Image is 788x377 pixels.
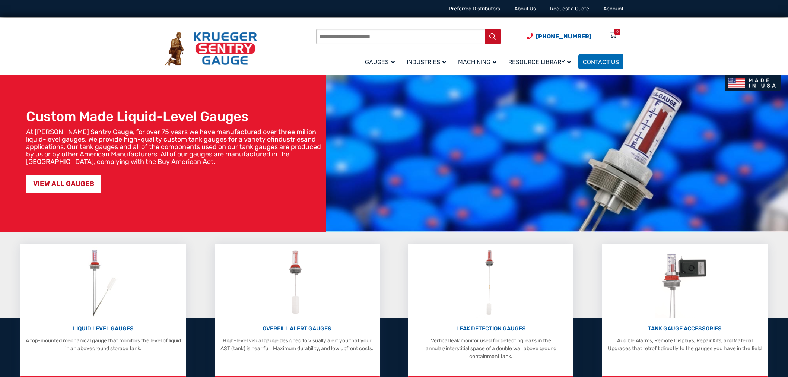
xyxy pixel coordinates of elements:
a: Preferred Distributors [449,6,500,12]
img: Krueger Sentry Gauge [165,32,257,66]
a: Account [603,6,623,12]
div: 0 [616,29,619,35]
a: Request a Quote [550,6,589,12]
img: Liquid Level Gauges [83,247,123,318]
h1: Custom Made Liquid-Level Gauges [26,108,322,124]
img: Overfill Alert Gauges [280,247,314,318]
p: At [PERSON_NAME] Sentry Gauge, for over 75 years we have manufactured over three million liquid-l... [26,128,322,165]
span: Resource Library [508,58,571,66]
span: Gauges [365,58,395,66]
span: Machining [458,58,496,66]
a: About Us [514,6,536,12]
a: VIEW ALL GAUGES [26,175,101,193]
p: LEAK DETECTION GAUGES [412,324,570,333]
a: Gauges [360,53,402,70]
a: Industries [402,53,454,70]
img: Tank Gauge Accessories [655,247,715,318]
a: industries [274,135,304,143]
a: Contact Us [578,54,623,69]
p: A top-mounted mechanical gauge that monitors the level of liquid in an aboveground storage tank. [24,337,182,352]
a: Phone Number (920) 434-8860 [527,32,591,41]
span: Contact Us [583,58,619,66]
a: Resource Library [504,53,578,70]
p: LIQUID LEVEL GAUGES [24,324,182,333]
p: TANK GAUGE ACCESSORIES [606,324,764,333]
a: Machining [454,53,504,70]
span: [PHONE_NUMBER] [536,33,591,40]
p: OVERFILL ALERT GAUGES [218,324,376,333]
p: Vertical leak monitor used for detecting leaks in the annular/interstitial space of a double wall... [412,337,570,360]
span: Industries [407,58,446,66]
img: bg_hero_bannerksentry [326,75,788,232]
p: Audible Alarms, Remote Displays, Repair Kits, and Material Upgrades that retrofit directly to the... [606,337,764,352]
img: Leak Detection Gauges [476,247,506,318]
img: Made In USA [725,75,781,91]
p: High-level visual gauge designed to visually alert you that your AST (tank) is near full. Maximum... [218,337,376,352]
